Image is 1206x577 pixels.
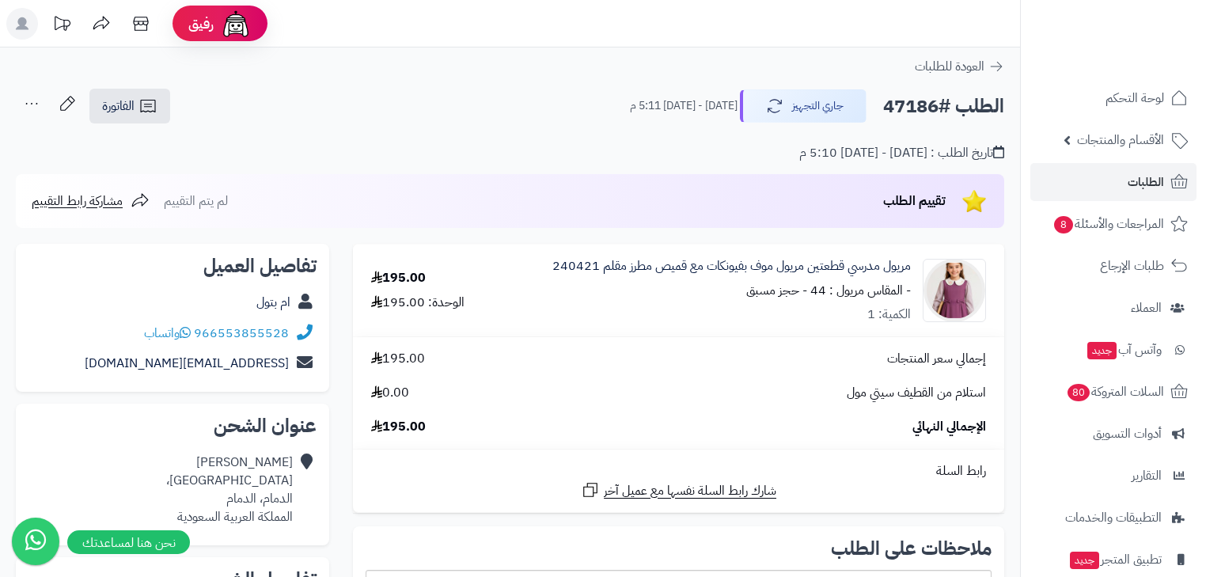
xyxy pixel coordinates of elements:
div: [PERSON_NAME] [GEOGRAPHIC_DATA]، الدمام، الدمام المملكة العربية السعودية [166,454,293,526]
span: الفاتورة [102,97,135,116]
span: استلام من القطيف سيتي مول [847,384,986,402]
span: لم يتم التقييم [164,192,228,211]
span: تقييم الطلب [883,192,946,211]
span: جديد [1087,342,1117,359]
a: العودة للطلبات [915,57,1004,76]
span: 195.00 [371,350,425,368]
span: طلبات الإرجاع [1100,255,1164,277]
span: أدوات التسويق [1093,423,1162,445]
a: واتساب [144,324,191,343]
span: إجمالي سعر المنتجات [887,350,986,368]
span: الإجمالي النهائي [912,418,986,436]
span: التقارير [1132,465,1162,487]
div: الوحدة: 195.00 [371,294,465,312]
span: 0.00 [371,384,409,402]
span: المراجعات والأسئلة [1052,213,1164,235]
img: logo-2.png [1098,37,1191,70]
a: التقارير [1030,457,1197,495]
span: 80 [1068,384,1090,401]
a: ام بتول [256,293,290,312]
a: 966553855528 [194,324,289,343]
small: [DATE] - [DATE] 5:11 م [630,98,738,114]
small: - المقاس مريول : 44 - حجز مسبق [746,281,911,300]
span: 195.00 [371,418,426,436]
span: 8 [1054,216,1073,233]
span: شارك رابط السلة نفسها مع عميل آخر [604,482,776,500]
span: الطلبات [1128,171,1164,193]
a: لوحة التحكم [1030,79,1197,117]
a: الطلبات [1030,163,1197,201]
span: التطبيقات والخدمات [1065,507,1162,529]
a: أدوات التسويق [1030,415,1197,453]
a: شارك رابط السلة نفسها مع عميل آخر [581,480,776,500]
a: الفاتورة [89,89,170,123]
div: رابط السلة [359,462,998,480]
h2: عنوان الشحن [28,416,317,435]
span: مشاركة رابط التقييم [32,192,123,211]
div: تاريخ الطلب : [DATE] - [DATE] 5:10 م [799,144,1004,162]
a: المراجعات والأسئلة8 [1030,205,1197,243]
div: 195.00 [371,269,426,287]
span: العملاء [1131,297,1162,319]
img: 1753823133-1000432618-90x90.jpg [923,259,985,322]
a: تحديثات المنصة [42,8,82,44]
h2: الطلب #47186 [883,90,1004,123]
span: لوحة التحكم [1105,87,1164,109]
span: جديد [1070,552,1099,569]
a: وآتس آبجديد [1030,331,1197,369]
span: وآتس آب [1086,339,1162,361]
a: [EMAIL_ADDRESS][DOMAIN_NAME] [85,354,289,373]
img: ai-face.png [220,8,252,40]
a: مريول مدرسي قطعتين مريول موف بفيونكات مع قميص مطرز مقلم 240421 [552,257,911,275]
span: السلات المتروكة [1066,381,1164,403]
a: العملاء [1030,289,1197,327]
h2: تفاصيل العميل [28,256,317,275]
a: السلات المتروكة80 [1030,373,1197,411]
a: مشاركة رابط التقييم [32,192,150,211]
span: الأقسام والمنتجات [1077,129,1164,151]
span: العودة للطلبات [915,57,984,76]
span: رفيق [188,14,214,33]
h2: ملاحظات على الطلب [366,539,992,558]
div: الكمية: 1 [867,306,911,324]
a: طلبات الإرجاع [1030,247,1197,285]
span: تطبيق المتجر [1068,549,1162,571]
a: التطبيقات والخدمات [1030,499,1197,537]
button: جاري التجهيز [740,89,867,123]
